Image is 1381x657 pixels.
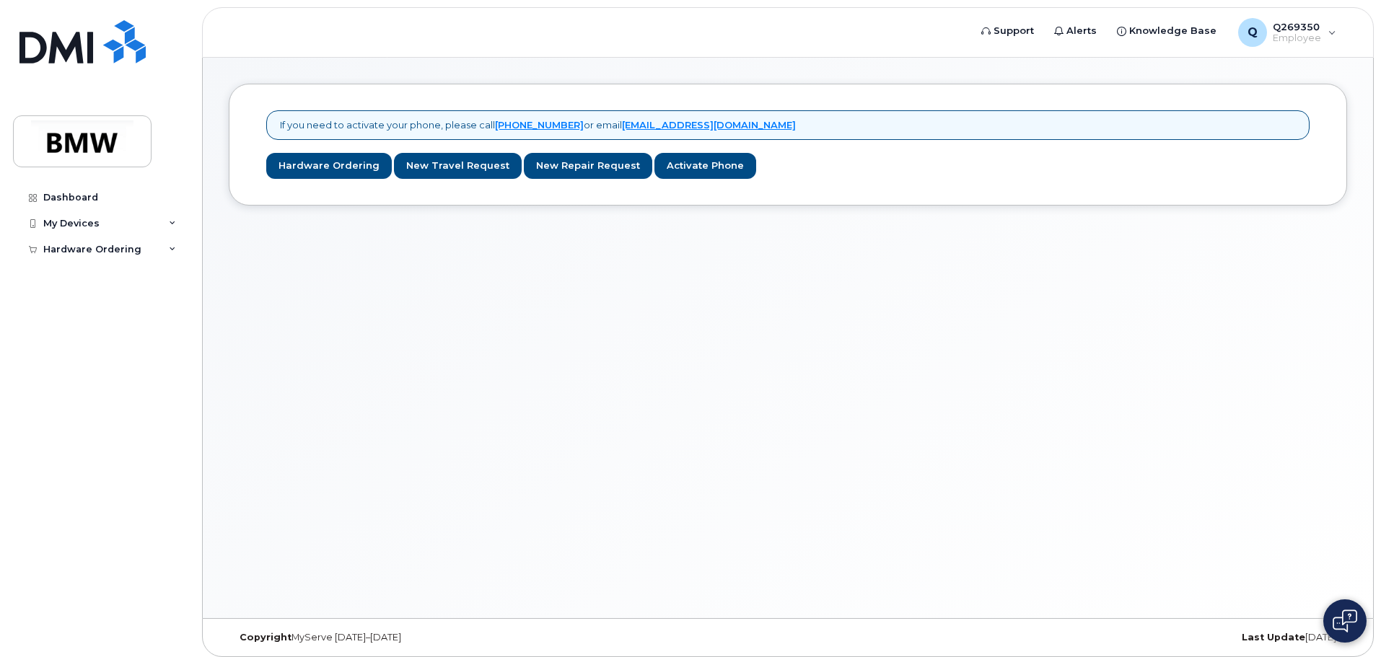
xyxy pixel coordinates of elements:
[240,632,291,643] strong: Copyright
[524,153,652,180] a: New Repair Request
[1242,632,1305,643] strong: Last Update
[266,153,392,180] a: Hardware Ordering
[394,153,522,180] a: New Travel Request
[1333,609,1357,632] img: Open chat
[495,119,584,131] a: [PHONE_NUMBER]
[622,119,796,131] a: [EMAIL_ADDRESS][DOMAIN_NAME]
[229,632,602,643] div: MyServe [DATE]–[DATE]
[654,153,756,180] a: Activate Phone
[280,118,796,132] p: If you need to activate your phone, please call or email
[974,632,1347,643] div: [DATE]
